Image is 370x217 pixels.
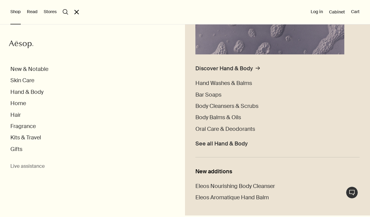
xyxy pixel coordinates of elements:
[10,66,48,73] button: New & Notable
[195,65,253,72] div: Discover Hand & Body
[10,77,34,84] button: Skin Care
[10,112,21,119] button: Hair
[195,183,275,190] a: Eleos Nourishing Body Cleanser
[195,168,360,175] div: New additions
[10,134,41,141] button: Kits & Travel
[9,40,33,50] a: Aesop
[10,123,36,130] button: Fragrance
[10,163,45,170] button: Live assistance
[195,114,241,121] a: Body Balms & Oils
[9,40,33,49] svg: Aesop
[10,89,43,96] button: Hand & Body
[195,137,248,147] a: See all Hand & Body
[195,65,260,75] a: Discover Hand & Body
[10,100,26,107] button: Home
[351,9,360,15] button: Cart
[10,9,21,15] button: Shop
[311,9,323,15] button: Log in
[195,125,255,133] span: Oral Care & Deodorants
[10,146,22,153] button: Gifts
[195,91,221,98] a: Bar Soaps
[27,9,38,15] button: Read
[195,102,258,110] span: Body Cleansers & Scrubs
[74,10,79,14] button: Close the Menu
[329,9,345,15] a: Cabinet
[44,9,57,15] button: Stores
[195,79,252,87] span: Hand Washes & Balms
[195,103,258,110] a: Body Cleansers & Scrubs
[195,194,269,201] a: Eleos Aromatique Hand Balm
[195,80,252,87] a: Hand Washes & Balms
[195,182,275,190] span: Eleos Nourishing Body Cleanser
[346,186,358,199] button: Live Assistance
[195,140,248,147] span: See all Hand & Body
[63,9,68,15] button: Open search
[195,126,255,133] a: Oral Care & Deodorants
